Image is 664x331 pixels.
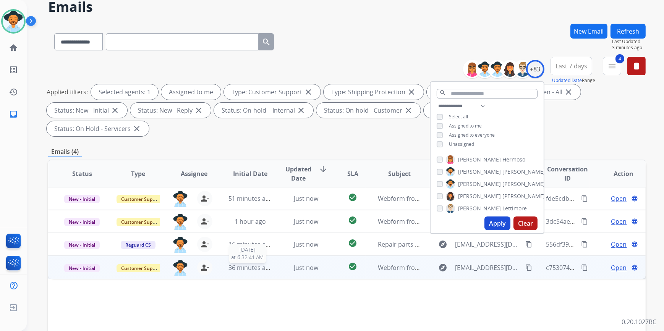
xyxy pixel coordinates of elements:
[9,110,18,119] mat-icon: inbox
[622,317,656,326] p: 0.20.1027RC
[214,103,313,118] div: Status: On-hold – Internal
[324,84,424,100] div: Type: Shipping Protection
[347,169,358,178] span: SLA
[121,241,155,249] span: Reguard CS
[458,180,501,188] span: [PERSON_NAME]
[438,263,447,272] mat-icon: explore
[611,24,646,39] button: Refresh
[117,264,166,272] span: Customer Support
[439,89,446,96] mat-icon: search
[72,169,92,178] span: Status
[296,106,306,115] mat-icon: close
[231,246,264,253] span: [DATE]
[348,239,357,248] mat-icon: check_circle
[319,165,328,174] mat-icon: arrow_downward
[110,106,120,115] mat-icon: close
[200,263,209,272] mat-icon: person_remove
[378,240,588,249] span: Repair parts are here, pls send them to install them in my wife's lift chair.
[294,217,318,226] span: Just now
[294,194,318,203] span: Just now
[348,193,357,202] mat-icon: check_circle
[555,65,587,68] span: Last 7 days
[502,180,545,188] span: [PERSON_NAME]
[631,264,638,271] mat-icon: language
[3,11,24,32] img: avatar
[552,77,595,84] span: Range
[612,39,646,45] span: Last Updated:
[513,216,538,230] button: Clear
[449,113,468,120] span: Select all
[611,217,627,226] span: Open
[631,241,638,248] mat-icon: language
[603,57,621,75] button: 4
[546,240,664,249] span: 556df39d-d96e-48da-bc8e-ca2b51e0988b
[262,37,271,47] mat-icon: search
[316,103,421,118] div: Status: On-hold - Customer
[611,263,627,272] span: Open
[455,240,521,249] span: [EMAIL_ADDRESS][DOMAIN_NAME]
[407,87,416,97] mat-icon: close
[458,192,501,200] span: [PERSON_NAME]
[438,240,447,249] mat-icon: explore
[525,264,532,271] mat-icon: content_copy
[581,264,588,271] mat-icon: content_copy
[91,84,158,100] div: Selected agents: 1
[228,194,273,203] span: 51 minutes ago
[607,61,617,71] mat-icon: menu
[612,45,646,51] span: 3 minutes ago
[228,240,273,249] span: 16 minutes ago
[502,168,545,176] span: [PERSON_NAME]
[590,160,646,187] th: Action
[284,165,313,183] span: Updated Date
[615,54,624,63] span: 4
[131,169,145,178] span: Type
[64,218,100,226] span: New - Initial
[526,60,544,78] div: +83
[117,195,166,203] span: Customer Support
[455,263,521,272] span: [EMAIL_ADDRESS][DOMAIN_NAME]
[231,253,264,261] span: at 6:32:41 AM
[200,194,209,203] mat-icon: person_remove
[458,205,501,212] span: [PERSON_NAME]
[570,24,607,39] button: New Email
[48,147,82,157] p: Emails (4)
[117,218,166,226] span: Customer Support
[9,43,18,52] mat-icon: home
[9,65,18,74] mat-icon: list_alt
[631,195,638,202] mat-icon: language
[449,132,495,138] span: Assigned to everyone
[9,87,18,97] mat-icon: history
[484,216,510,230] button: Apply
[173,191,188,207] img: agent-avatar
[173,237,188,253] img: agent-avatar
[552,78,582,84] button: Updated Date
[181,169,207,178] span: Assignee
[348,262,357,271] mat-icon: check_circle
[161,84,221,100] div: Assigned to me
[564,87,573,97] mat-icon: close
[132,124,141,133] mat-icon: close
[458,156,501,163] span: [PERSON_NAME]
[378,194,551,203] span: Webform from [EMAIL_ADDRESS][DOMAIN_NAME] on [DATE]
[47,87,88,97] p: Applied filters:
[502,192,545,200] span: [PERSON_NAME]
[546,194,661,203] span: fde5cdb2-b452-4531-a16d-3fd3d86f7e17
[502,205,527,212] span: Lettimore
[424,103,540,118] div: Status: On Hold - Pending Parts
[546,165,590,183] span: Conversation ID
[404,106,413,115] mat-icon: close
[64,195,100,203] span: New - Initial
[581,241,588,248] mat-icon: content_copy
[546,263,659,272] span: c7530746-46ff-4d9e-b148-f8c3fd51d317
[378,263,551,272] span: Webform from [EMAIL_ADDRESS][DOMAIN_NAME] on [DATE]
[235,217,266,226] span: 1 hour ago
[378,217,598,226] span: Webform from [PERSON_NAME][EMAIL_ADDRESS][DOMAIN_NAME] on [DATE]
[525,241,532,248] mat-icon: content_copy
[427,84,503,100] div: Type: Reguard CS
[388,169,411,178] span: Subject
[449,123,482,129] span: Assigned to me
[64,264,100,272] span: New - Initial
[449,141,474,147] span: Unassigned
[173,214,188,230] img: agent-avatar
[228,263,273,272] span: 36 minutes ago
